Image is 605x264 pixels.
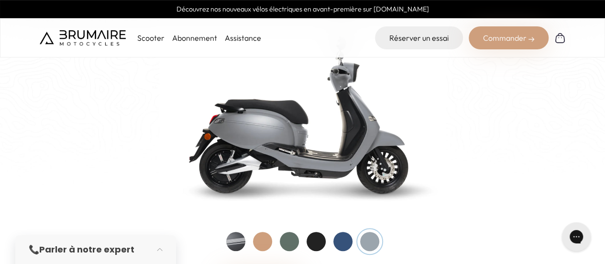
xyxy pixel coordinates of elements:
[40,30,126,46] img: Brumaire Motocycles
[528,36,534,42] img: right-arrow-2.png
[225,33,261,43] a: Assistance
[172,33,217,43] a: Abonnement
[469,26,549,49] div: Commander
[137,32,165,44] p: Scooter
[554,32,566,44] img: Panier
[557,219,595,254] iframe: Gorgias live chat messenger
[375,26,463,49] a: Réserver un essai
